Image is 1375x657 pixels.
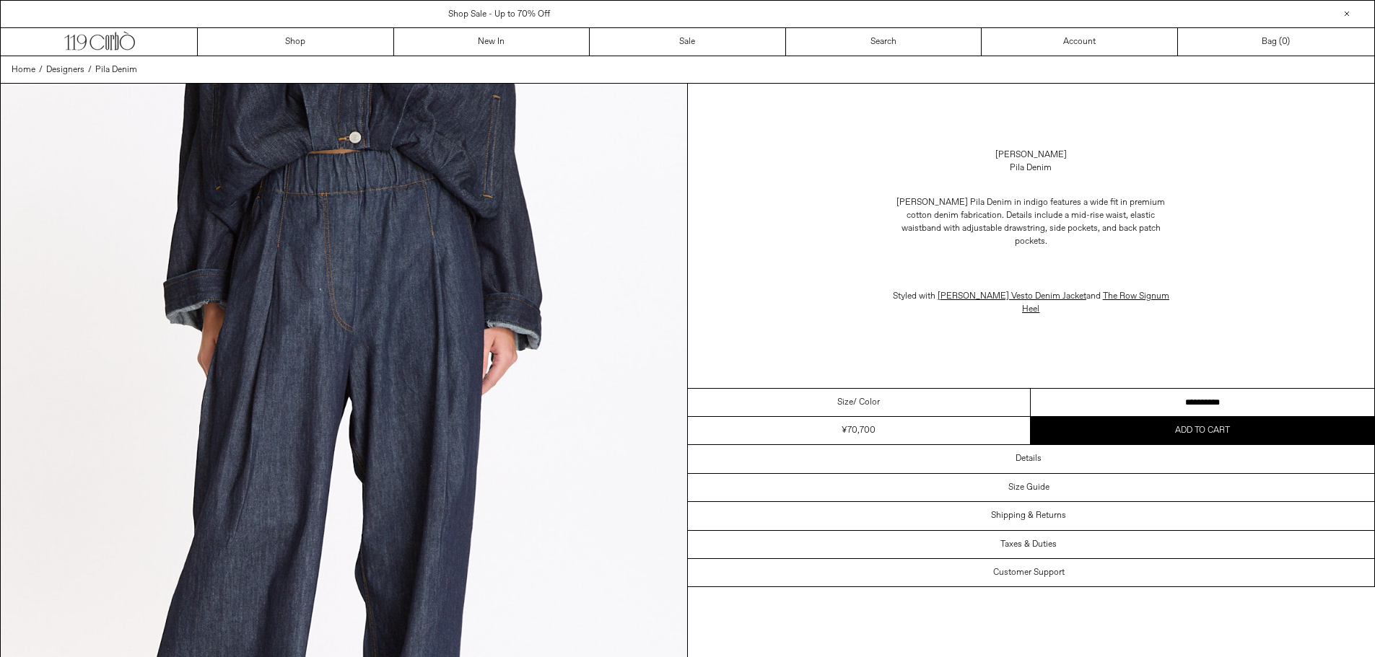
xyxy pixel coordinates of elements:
span: 0 [1282,36,1287,48]
button: Add to cart [1031,417,1374,444]
span: / [39,63,43,76]
a: Shop [198,28,394,56]
div: Pila Denim [1010,162,1052,175]
span: and [935,291,1169,315]
a: Home [12,63,35,76]
span: Home [12,64,35,76]
a: Sale [590,28,786,56]
span: Size [837,396,853,409]
h3: Size Guide [1008,482,1049,493]
span: Pila Denim [95,64,137,76]
a: New In [394,28,590,56]
a: Account [982,28,1178,56]
div: ¥70,700 [842,424,876,437]
h3: Taxes & Duties [1000,539,1057,550]
span: Add to cart [1175,425,1230,436]
p: [PERSON_NAME] Pila Denim in indigo features a wide fit in premium cotton denim fabrication. Detai... [886,189,1175,255]
span: / Color [853,396,880,409]
a: Designers [46,63,84,76]
p: Styled with [886,283,1175,323]
span: / [88,63,92,76]
a: Shop Sale - Up to 70% Off [448,9,550,20]
h3: Customer Support [993,568,1065,578]
a: Bag () [1178,28,1374,56]
a: Search [786,28,982,56]
a: [PERSON_NAME] [995,149,1067,162]
a: [PERSON_NAME] Vesto Denim Jacket [938,291,1086,302]
h3: Details [1016,454,1042,464]
a: Pila Denim [95,63,137,76]
h3: Shipping & Returns [991,511,1066,521]
span: Designers [46,64,84,76]
span: ) [1282,35,1290,48]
